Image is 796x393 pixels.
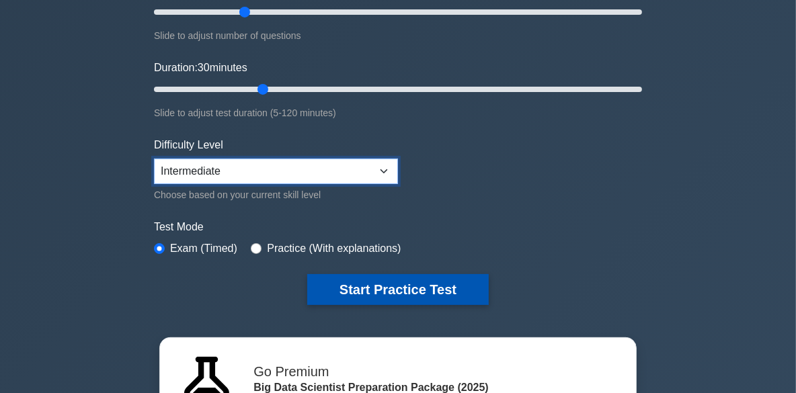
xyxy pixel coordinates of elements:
[267,241,401,257] label: Practice (With explanations)
[198,62,210,73] span: 30
[307,274,489,305] button: Start Practice Test
[154,60,247,76] label: Duration: minutes
[154,219,642,235] label: Test Mode
[154,137,223,153] label: Difficulty Level
[154,28,642,44] div: Slide to adjust number of questions
[154,187,398,203] div: Choose based on your current skill level
[154,105,642,121] div: Slide to adjust test duration (5-120 minutes)
[170,241,237,257] label: Exam (Timed)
